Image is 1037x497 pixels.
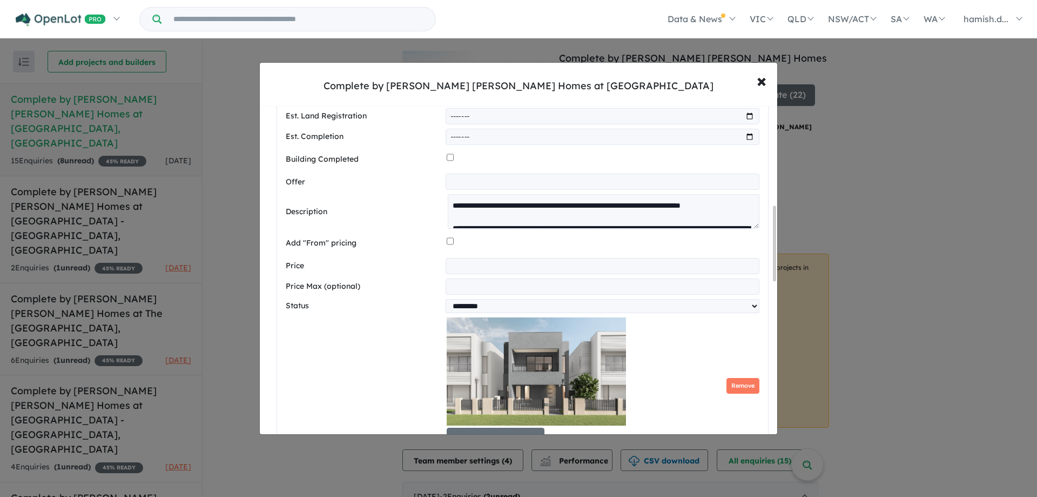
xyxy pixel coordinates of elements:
[286,176,441,189] label: Offer
[447,428,544,449] button: Render
[286,206,443,218] label: Description
[286,280,441,293] label: Price Max (optional)
[286,130,441,143] label: Est. Completion
[447,317,626,426] img: Complete by McDonald Jones Homes at Elara - Marsden Park - Lot 7126 Render
[286,153,442,166] label: Building Completed
[286,237,442,250] label: Add "From" pricing
[324,79,713,93] div: Complete by [PERSON_NAME] [PERSON_NAME] Homes at [GEOGRAPHIC_DATA]
[757,69,766,92] span: ×
[286,110,441,123] label: Est. Land Registration
[286,260,441,273] label: Price
[164,8,433,31] input: Try estate name, suburb, builder or developer
[726,378,759,394] button: Remove
[964,14,1008,24] span: hamish.d...
[286,300,441,313] label: Status
[16,13,106,26] img: Openlot PRO Logo White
